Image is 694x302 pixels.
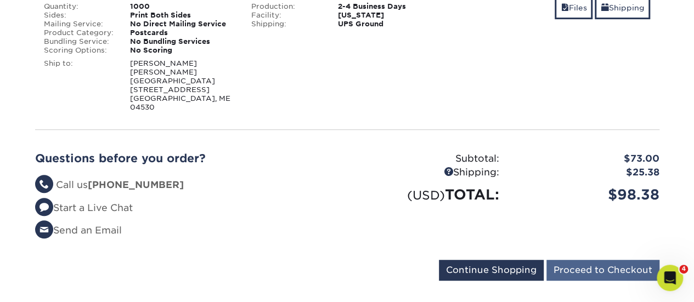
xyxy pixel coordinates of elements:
[347,152,507,166] div: Subtotal:
[36,46,122,55] div: Scoring Options:
[88,179,184,190] strong: [PHONE_NUMBER]
[243,2,330,11] div: Production:
[243,11,330,20] div: Facility:
[122,59,243,112] div: [PERSON_NAME] [PERSON_NAME][GEOGRAPHIC_DATA] [STREET_ADDRESS] [GEOGRAPHIC_DATA], ME 04530
[679,265,688,273] span: 4
[439,260,544,281] input: Continue Shopping
[36,20,122,29] div: Mailing Service:
[36,2,122,11] div: Quantity:
[243,20,330,29] div: Shipping:
[3,269,93,298] iframe: Google Customer Reviews
[347,166,507,180] div: Shipping:
[601,3,608,12] span: shipping
[330,2,451,11] div: 2-4 Business Days
[407,188,445,202] small: (USD)
[330,20,451,29] div: UPS Ground
[35,225,122,236] a: Send an Email
[36,11,122,20] div: Sides:
[546,260,659,281] input: Proceed to Checkout
[347,184,507,205] div: TOTAL:
[122,29,243,37] div: Postcards
[35,178,339,192] li: Call us
[122,20,243,29] div: No Direct Mailing Service
[122,11,243,20] div: Print Both Sides
[36,29,122,37] div: Product Category:
[35,202,133,213] a: Start a Live Chat
[507,184,668,205] div: $98.38
[122,2,243,11] div: 1000
[657,265,683,291] iframe: Intercom live chat
[36,37,122,46] div: Bundling Service:
[507,152,668,166] div: $73.00
[122,37,243,46] div: No Bundling Services
[330,11,451,20] div: [US_STATE]
[561,3,568,12] span: files
[36,59,122,112] div: Ship to:
[122,46,243,55] div: No Scoring
[507,166,668,180] div: $25.38
[35,152,339,165] h2: Questions before you order?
